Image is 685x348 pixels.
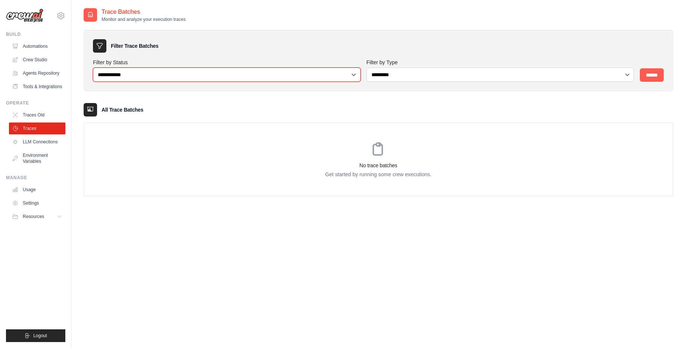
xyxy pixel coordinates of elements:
h2: Trace Batches [102,7,186,16]
a: Traces Old [9,109,65,121]
label: Filter by Status [93,59,361,66]
a: Agents Repository [9,67,65,79]
button: Logout [6,329,65,342]
img: Logo [6,9,43,23]
a: Usage [9,184,65,196]
div: Manage [6,175,65,181]
button: Resources [9,211,65,223]
a: Automations [9,40,65,52]
p: Monitor and analyze your execution traces [102,16,186,22]
a: Environment Variables [9,149,65,167]
h3: No trace batches [84,162,673,169]
h3: All Trace Batches [102,106,143,114]
a: Tools & Integrations [9,81,65,93]
span: Logout [33,333,47,339]
a: LLM Connections [9,136,65,148]
div: Build [6,31,65,37]
a: Traces [9,122,65,134]
h3: Filter Trace Batches [111,42,158,50]
a: Crew Studio [9,54,65,66]
div: Operate [6,100,65,106]
label: Filter by Type [367,59,634,66]
a: Settings [9,197,65,209]
span: Resources [23,214,44,220]
p: Get started by running some crew executions. [84,171,673,178]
